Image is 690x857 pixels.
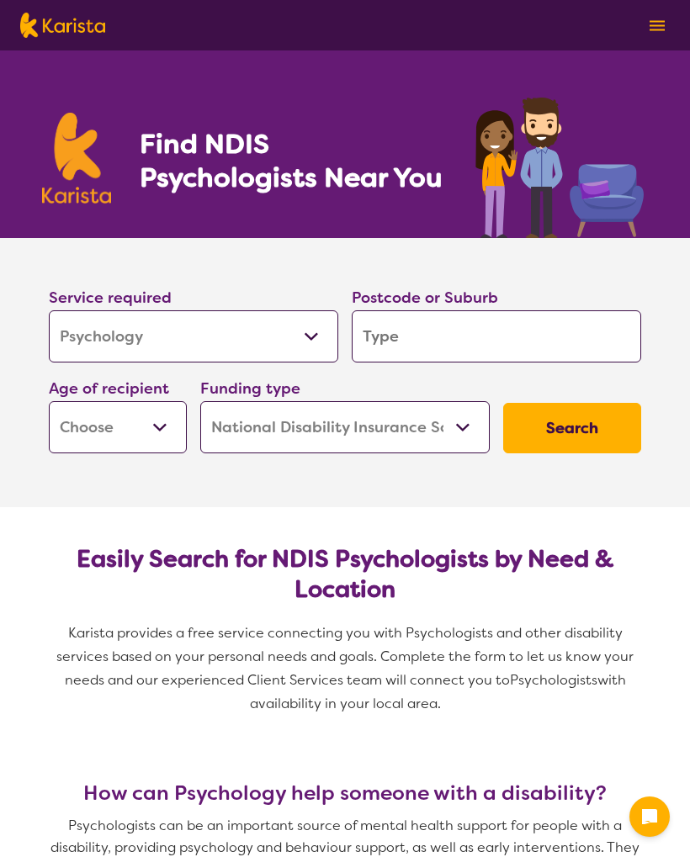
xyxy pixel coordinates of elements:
label: Service required [49,288,172,308]
img: Karista logo [20,13,105,38]
span: Karista provides a free service connecting you with Psychologists and other disability services b... [56,624,637,689]
label: Funding type [200,378,300,399]
h3: How can Psychology help someone with a disability? [42,781,648,805]
h1: Find NDIS Psychologists Near You [140,127,451,194]
img: menu [650,20,665,31]
label: Postcode or Suburb [352,288,498,308]
h2: Easily Search for NDIS Psychologists by Need & Location [62,544,628,605]
img: Karista logo [42,113,111,204]
input: Type [352,310,641,362]
span: Psychologists [510,671,597,689]
button: Search [503,403,641,453]
img: psychology [470,91,648,238]
label: Age of recipient [49,378,169,399]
